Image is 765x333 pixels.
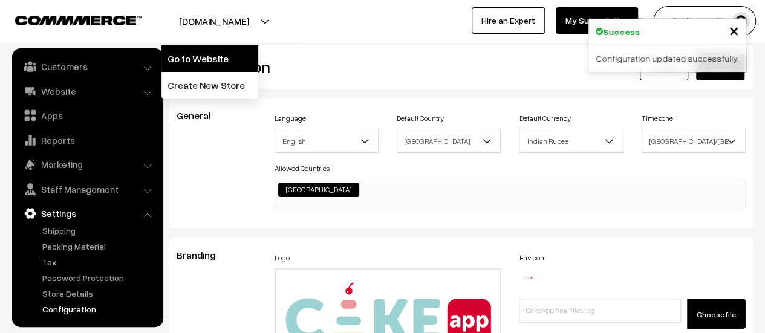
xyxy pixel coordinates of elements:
label: Timezone [642,113,673,124]
span: General [177,109,225,121]
label: Allowed Countries [275,163,330,174]
a: COMMMERCE [15,12,121,27]
span: × [729,19,739,41]
a: Configuration [39,303,159,315]
img: user [732,12,750,30]
button: Close [729,21,739,39]
label: Language [275,113,306,124]
div: Configuration updated successfully. [588,45,746,72]
span: Indian Rupee [519,131,622,152]
a: Hire an Expert [472,7,545,34]
a: Go to Website [161,45,258,72]
a: My Subscription [556,7,638,34]
input: CakeApp final files.jpg [519,299,681,323]
span: India [397,129,501,153]
span: Indian Rupee [519,129,623,153]
a: Reports [15,129,159,151]
a: Website [15,80,159,102]
a: Packing Material [39,240,159,253]
a: Tax [39,256,159,268]
img: 17583530801161CakeApp-final-files.jpg [519,268,537,286]
span: English [275,131,378,152]
span: Choose file [697,310,736,319]
label: Favicon [519,253,544,263]
strong: Success [603,25,640,38]
a: Shipping [39,224,159,237]
a: Marketing [15,154,159,175]
button: [DOMAIN_NAME] [137,6,291,36]
span: English [275,129,379,153]
img: COMMMERCE [15,16,142,25]
a: Settings [15,202,159,224]
span: Asia/Kolkata [642,131,745,152]
span: Branding [177,249,230,261]
label: Default Country [397,113,444,124]
span: India [397,131,500,152]
label: Default Currency [519,113,570,124]
a: Store Details [39,287,159,300]
a: Create New Store [161,72,258,99]
a: Apps [15,105,159,126]
button: ashish mendira… [653,6,756,36]
h2: Configuration [178,57,452,76]
a: Password Protection [39,271,159,284]
li: India [278,183,359,197]
a: Customers [15,56,159,77]
span: Asia/Kolkata [642,129,746,153]
label: Logo [275,253,290,263]
a: Staff Management [15,178,159,200]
